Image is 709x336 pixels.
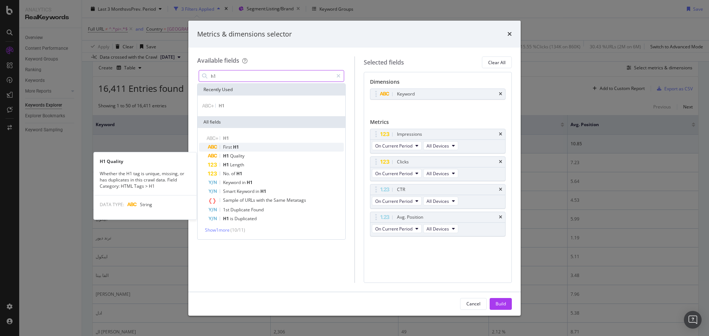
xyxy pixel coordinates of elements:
[231,170,236,177] span: of
[256,197,266,203] span: with
[423,224,458,233] button: All Devices
[198,116,345,128] div: All fields
[397,214,423,221] div: Avg. Position
[242,179,247,186] span: in
[223,179,242,186] span: Keyword
[205,227,230,233] span: Show 1 more
[499,132,502,136] div: times
[256,188,260,194] span: in
[223,207,230,213] span: 1st
[197,30,292,39] div: Metrics & dimensions selector
[230,227,245,233] span: ( 10 / 11 )
[237,188,256,194] span: Keyword
[219,103,225,109] span: H1
[230,215,234,222] span: is
[198,84,345,96] div: Recently Used
[370,212,506,236] div: Avg. PositiontimesOn Current PeriodAll Devices
[427,226,449,232] span: All Devices
[370,156,506,181] div: ClickstimesOn Current PeriodAll Devices
[370,78,506,89] div: Dimensions
[488,59,506,66] div: Clear All
[274,197,287,203] span: Same
[245,197,256,203] span: URLs
[499,92,502,96] div: times
[94,158,196,164] div: H1 Quality
[247,179,253,186] span: H1
[490,298,512,310] button: Build
[223,153,230,159] span: H1
[230,153,244,159] span: Quality
[372,197,422,205] button: On Current Period
[234,215,257,222] span: Duplicated
[197,56,239,65] div: Available fields
[233,144,239,150] span: H1
[397,90,415,98] div: Keyword
[499,187,502,192] div: times
[251,207,264,213] span: Found
[507,30,512,39] div: times
[375,226,412,232] span: On Current Period
[223,197,240,203] span: Sample
[223,162,230,168] span: H1
[427,143,449,149] span: All Devices
[223,215,230,222] span: H1
[230,207,251,213] span: Duplicate
[240,197,245,203] span: of
[370,184,506,209] div: CTRtimesOn Current PeriodAll Devices
[188,21,521,316] div: modal
[427,198,449,204] span: All Devices
[287,197,306,203] span: Metatags
[397,186,405,193] div: CTR
[499,160,502,164] div: times
[372,224,422,233] button: On Current Period
[482,56,512,68] button: Clear All
[266,197,274,203] span: the
[370,89,506,100] div: Keywordtimes
[223,188,237,194] span: Smart
[397,131,422,138] div: Impressions
[223,144,233,150] span: First
[375,198,412,204] span: On Current Period
[460,298,487,310] button: Cancel
[372,169,422,178] button: On Current Period
[375,143,412,149] span: On Current Period
[427,170,449,177] span: All Devices
[370,118,506,129] div: Metrics
[94,170,196,189] div: Whether the H1 tag is unique, missing, or has duplicates in this crawl data. Field Category: HTML...
[210,70,333,82] input: Search by field name
[423,141,458,150] button: All Devices
[499,215,502,219] div: times
[466,301,480,307] div: Cancel
[375,170,412,177] span: On Current Period
[223,135,229,141] span: H1
[236,170,242,177] span: H1
[230,162,244,168] span: Length
[423,197,458,205] button: All Devices
[496,301,506,307] div: Build
[684,311,702,329] div: Open Intercom Messenger
[370,129,506,153] div: ImpressionstimesOn Current PeriodAll Devices
[423,169,458,178] button: All Devices
[364,58,404,67] div: Selected fields
[397,158,409,166] div: Clicks
[372,141,422,150] button: On Current Period
[223,170,231,177] span: No.
[260,188,266,194] span: H1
